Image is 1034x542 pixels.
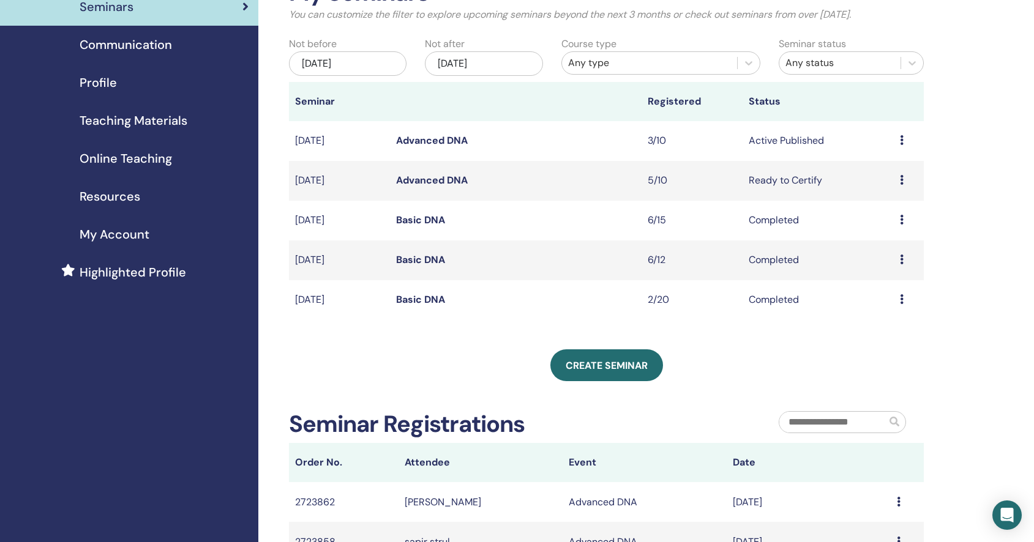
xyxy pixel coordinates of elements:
a: Advanced DNA [396,174,468,187]
td: [DATE] [289,201,390,240]
a: Basic DNA [396,213,445,226]
td: 5/10 [642,161,743,201]
span: Communication [80,35,172,54]
td: 2723862 [289,482,399,522]
td: Advanced DNA [563,482,727,522]
th: Registered [642,82,743,121]
th: Seminar [289,82,390,121]
span: My Account [80,225,149,243]
span: Resources [80,187,140,206]
span: Teaching Materials [80,111,187,130]
td: 3/10 [642,121,743,161]
span: Profile [80,73,117,92]
th: Event [563,443,727,482]
td: [DATE] [289,121,390,161]
td: Completed [743,280,894,320]
label: Not after [425,37,465,51]
th: Order No. [289,443,399,482]
div: Any status [785,56,894,70]
td: 6/12 [642,240,743,280]
td: Completed [743,201,894,240]
a: Create seminar [550,349,663,381]
a: Advanced DNA [396,134,468,147]
div: [DATE] [425,51,542,76]
h2: Seminar Registrations [289,410,525,439]
a: Basic DNA [396,293,445,306]
th: Date [727,443,891,482]
td: [DATE] [289,280,390,320]
label: Seminar status [779,37,846,51]
td: Ready to Certify [743,161,894,201]
td: 2/20 [642,280,743,320]
td: [DATE] [289,240,390,280]
th: Status [743,82,894,121]
div: Open Intercom Messenger [992,500,1022,530]
span: Online Teaching [80,149,172,168]
a: Basic DNA [396,253,445,266]
td: [DATE] [289,161,390,201]
span: Create seminar [566,359,648,372]
th: Attendee [399,443,563,482]
div: Any type [568,56,732,70]
span: Highlighted Profile [80,263,186,281]
label: Not before [289,37,337,51]
td: [PERSON_NAME] [399,482,563,522]
td: 6/15 [642,201,743,240]
td: Active Published [743,121,894,161]
td: [DATE] [727,482,891,522]
div: [DATE] [289,51,406,76]
td: Completed [743,240,894,280]
p: You can customize the filter to explore upcoming seminars beyond the next 3 months or check out s... [289,7,924,22]
label: Course type [561,37,616,51]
